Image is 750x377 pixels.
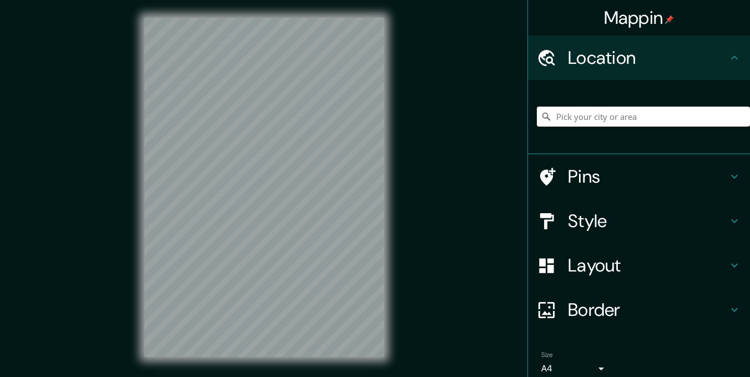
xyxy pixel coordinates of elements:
[528,36,750,80] div: Location
[541,350,553,360] label: Size
[568,254,728,277] h4: Layout
[144,18,384,357] canvas: Map
[568,299,728,321] h4: Border
[528,199,750,243] div: Style
[568,165,728,188] h4: Pins
[568,47,728,69] h4: Location
[528,154,750,199] div: Pins
[537,107,750,127] input: Pick your city or area
[528,243,750,288] div: Layout
[604,7,675,29] h4: Mappin
[568,210,728,232] h4: Style
[665,15,674,24] img: pin-icon.png
[528,288,750,332] div: Border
